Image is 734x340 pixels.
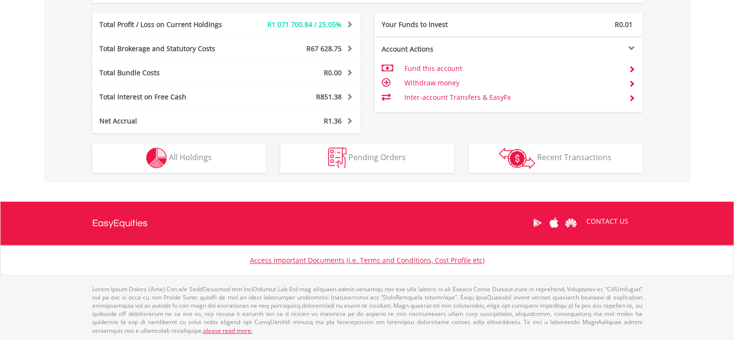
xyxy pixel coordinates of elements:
td: Inter-account Transfers & EasyFx [404,90,621,105]
td: Withdraw money [404,76,621,90]
a: EasyEquities [92,202,148,245]
span: All Holdings [169,152,212,163]
div: Total Bundle Costs [92,68,249,78]
a: Google Play [529,208,546,238]
a: CONTACT US [580,208,635,235]
span: R0.01 [615,20,633,29]
td: Fund this account [404,61,621,76]
button: All Holdings [92,144,266,173]
a: Huawei [563,208,580,238]
span: Recent Transactions [537,152,611,163]
div: Total Interest on Free Cash [92,92,249,102]
p: Lorem Ipsum Dolors (Ame) Con a/e SeddOeiusmod tem InciDiduntut Lab Etd mag aliquaen admin veniamq... [92,285,642,335]
a: Apple [546,208,563,238]
div: Account Actions [374,44,509,54]
span: R1.36 [324,116,342,125]
div: Total Profit / Loss on Current Holdings [92,20,249,29]
button: Recent Transactions [469,144,642,173]
div: Net Accrual [92,116,249,126]
div: Total Brokerage and Statutory Costs [92,44,249,54]
img: pending_instructions-wht.png [328,148,346,168]
button: Pending Orders [280,144,454,173]
span: R1 071 700.84 / 25.05% [267,20,342,29]
span: R67 628.75 [306,44,342,53]
span: R851.38 [316,92,342,101]
span: Pending Orders [348,152,406,163]
img: holdings-wht.png [146,148,167,168]
img: transactions-zar-wht.png [499,148,535,169]
span: R0.00 [324,68,342,77]
div: Your Funds to Invest [374,20,509,29]
a: please read more: [203,326,252,335]
a: Access Important Documents (i.e. Terms and Conditions, Cost Profile etc) [250,256,485,265]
